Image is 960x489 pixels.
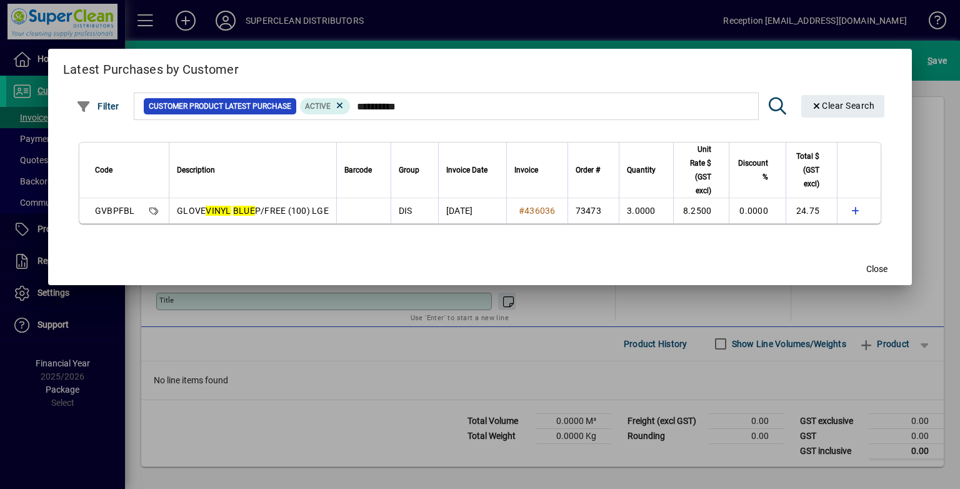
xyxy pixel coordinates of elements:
[177,206,329,216] span: GLOVE P/FREE (100) LGE
[399,163,431,177] div: Group
[514,163,560,177] div: Invoice
[576,163,600,177] span: Order #
[399,206,412,216] span: DIS
[300,98,350,114] mat-chip: Product Activation Status: Active
[619,198,673,223] td: 3.0000
[73,95,122,118] button: Filter
[95,163,161,177] div: Code
[681,143,723,198] div: Unit Rate $ (GST excl)
[794,149,819,191] span: Total $ (GST excl)
[857,258,897,280] button: Close
[737,156,767,184] span: Discount %
[673,198,729,223] td: 8.2500
[786,198,837,223] td: 24.75
[177,163,215,177] span: Description
[446,163,499,177] div: Invoice Date
[567,198,619,223] td: 73473
[95,206,135,216] span: GVBPFBL
[627,163,667,177] div: Quantity
[514,163,538,177] span: Invoice
[519,206,524,216] span: #
[794,149,831,191] div: Total $ (GST excl)
[76,101,119,111] span: Filter
[95,163,112,177] span: Code
[206,206,231,216] em: VINYL
[524,206,556,216] span: 436036
[866,263,887,276] span: Close
[344,163,383,177] div: Barcode
[737,156,779,184] div: Discount %
[627,163,656,177] span: Quantity
[344,163,372,177] span: Barcode
[801,95,885,118] button: Clear
[446,163,487,177] span: Invoice Date
[399,163,419,177] span: Group
[514,204,560,218] a: #436036
[233,206,255,216] em: BLUE
[729,198,785,223] td: 0.0000
[681,143,712,198] span: Unit Rate $ (GST excl)
[177,163,329,177] div: Description
[149,100,291,113] span: Customer Product Latest Purchase
[811,101,875,111] span: Clear Search
[305,102,331,111] span: Active
[576,163,611,177] div: Order #
[48,49,912,85] h2: Latest Purchases by Customer
[438,198,506,223] td: [DATE]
